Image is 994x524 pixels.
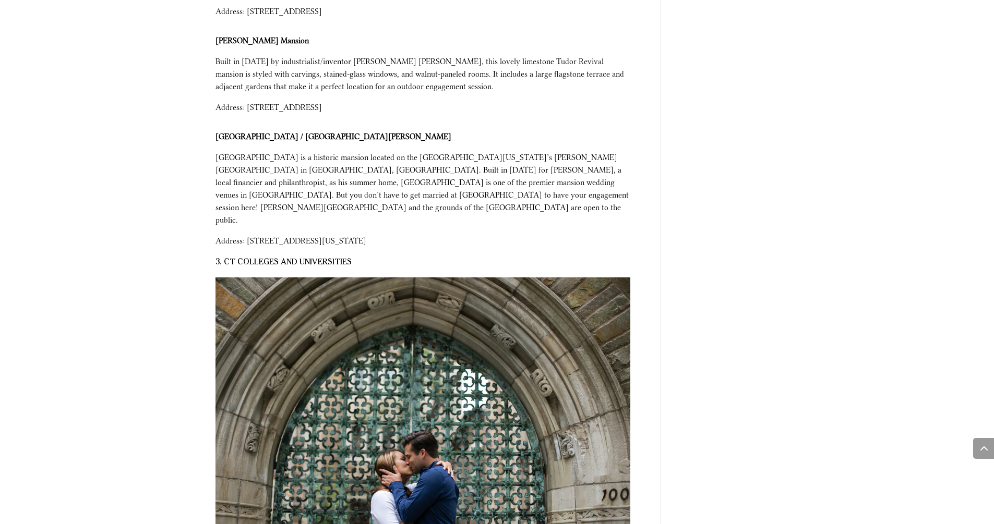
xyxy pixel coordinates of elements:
[215,236,366,246] span: Address: [STREET_ADDRESS][US_STATE]
[215,132,451,141] strong: [GEOGRAPHIC_DATA] / [GEOGRAPHIC_DATA][PERSON_NAME]
[215,57,624,91] span: Built in [DATE] by industrialist/inventor [PERSON_NAME] [PERSON_NAME], this lovely limestone Tudo...
[215,259,630,272] h3: 3. CT Colleges and universities
[215,7,322,16] span: Address: [STREET_ADDRESS]
[215,36,309,45] strong: [PERSON_NAME] Mansion
[215,103,322,112] span: Address: [STREET_ADDRESS]
[215,153,629,225] span: [GEOGRAPHIC_DATA] is a historic mansion located on the [GEOGRAPHIC_DATA][US_STATE]’s [PERSON_NAME...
